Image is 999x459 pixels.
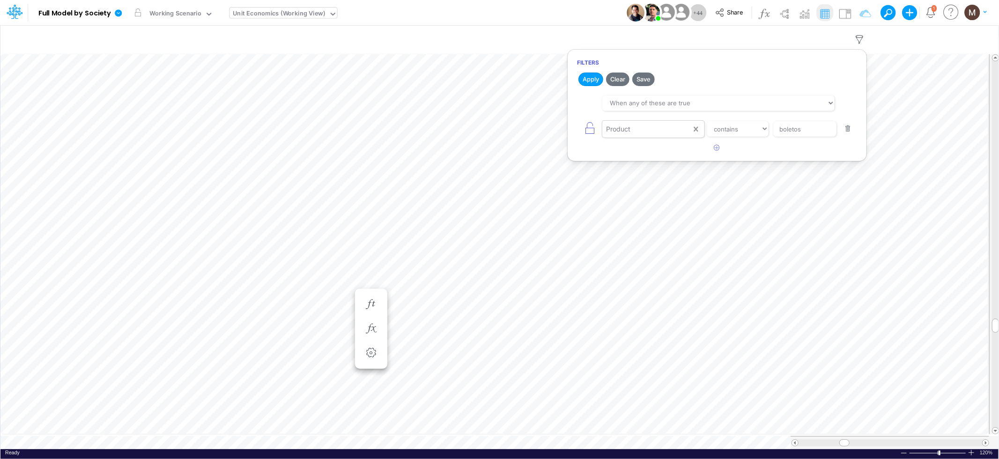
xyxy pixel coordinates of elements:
[925,7,936,18] a: Notifications
[5,450,20,455] span: Ready
[606,73,629,86] button: Clear
[627,4,644,22] img: User Image Icon
[149,9,201,20] div: Working Scenario
[8,29,795,49] input: Type a title here
[909,449,968,456] div: Zoom
[900,450,908,457] div: Zoom Out
[233,9,326,20] div: Unit Economics (Working View)
[671,2,692,23] img: User Image Icon
[5,449,20,456] div: In Ready mode
[632,73,655,86] button: Save
[939,451,940,455] div: Zoom
[656,2,677,23] img: User Image Icon
[727,8,743,15] span: Share
[642,4,660,22] img: User Image Icon
[578,73,603,86] button: Apply
[568,54,866,71] h6: Filters
[980,449,994,456] div: Zoom level
[38,9,111,18] b: Full Model by Society
[933,6,935,10] div: 1 unread items
[710,6,749,20] button: Share
[693,10,703,16] span: + 44
[968,449,975,456] div: Zoom In
[980,449,994,456] span: 120%
[606,124,630,134] div: Product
